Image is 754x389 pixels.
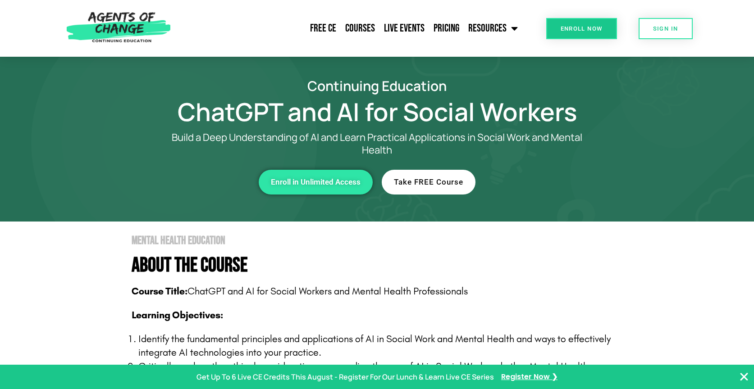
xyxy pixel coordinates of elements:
[561,26,603,32] span: Enroll Now
[394,178,463,186] span: Take FREE Course
[132,309,223,321] b: Learning Objectives:
[464,17,522,40] a: Resources
[739,371,749,382] button: Close Banner
[132,235,634,246] h2: Mental Health Education
[382,170,475,194] a: Take FREE Course
[259,170,373,194] a: Enroll in Unlimited Access
[653,26,678,32] span: SIGN IN
[271,178,361,186] span: Enroll in Unlimited Access
[120,101,634,122] h1: ChatGPT and AI for Social Workers
[138,332,634,360] p: Identify the fundamental principles and applications of AI in Social Work and Mental Health and w...
[341,17,379,40] a: Courses
[379,17,429,40] a: Live Events
[175,17,522,40] nav: Menu
[132,285,634,299] p: ChatGPT and AI for Social Workers and Mental Health Professionals
[639,18,693,39] a: SIGN IN
[156,131,598,156] p: Build a Deep Understanding of AI and Learn Practical Applications in Social Work and Mental Health
[132,255,634,276] h4: About The Course
[501,371,558,384] a: Register Now ❯
[132,285,187,297] b: Course Title:
[196,371,494,384] p: Get Up To 6 Live CE Credits This August - Register For Our Lunch & Learn Live CE Series
[429,17,464,40] a: Pricing
[138,360,634,388] p: Critically analyze the ethical considerations surrounding the use of AI in Social Work and other ...
[120,79,634,92] h2: Continuing Education
[306,17,341,40] a: Free CE
[546,18,617,39] a: Enroll Now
